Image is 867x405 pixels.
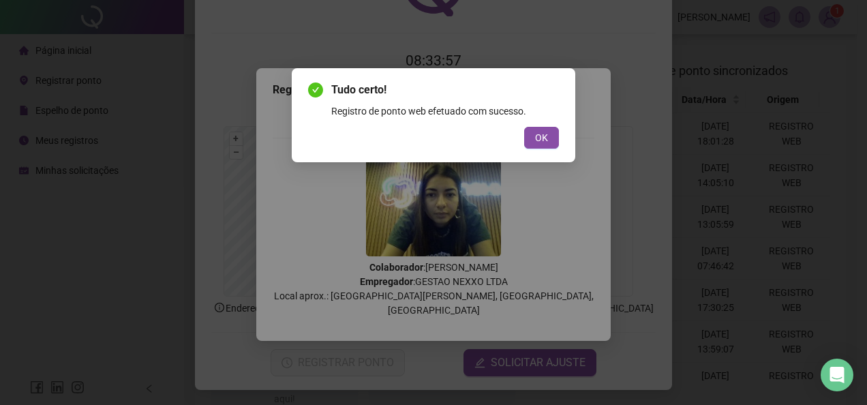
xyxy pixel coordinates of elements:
span: OK [535,130,548,145]
span: check-circle [308,82,323,97]
span: Tudo certo! [331,82,559,98]
div: Open Intercom Messenger [821,359,853,391]
button: OK [524,127,559,149]
div: Registro de ponto web efetuado com sucesso. [331,104,559,119]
